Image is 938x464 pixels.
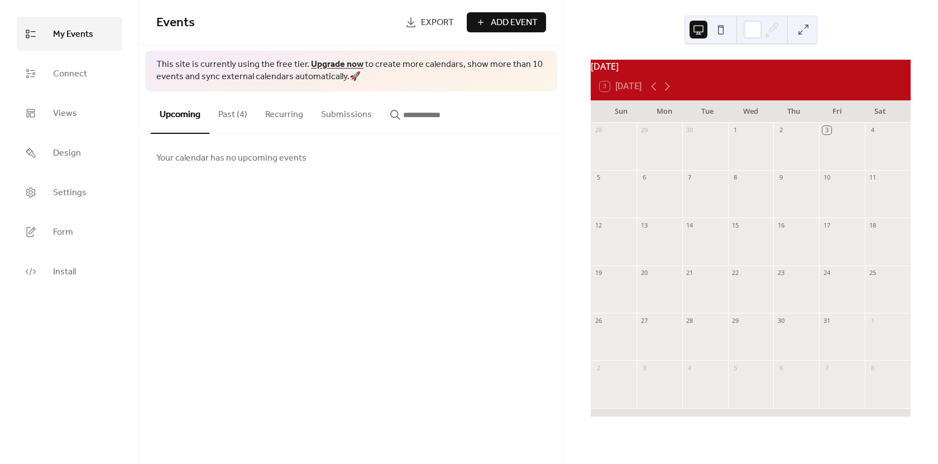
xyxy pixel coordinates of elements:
div: 21 [686,269,694,277]
div: 2 [777,126,785,134]
div: Wed [729,100,772,123]
div: 31 [822,316,831,325]
span: Design [53,144,81,162]
div: Mon [643,100,686,123]
div: Thu [772,100,815,123]
a: Settings [17,175,122,209]
div: 17 [822,221,831,229]
div: 6 [640,173,648,182]
div: 11 [868,173,877,182]
div: 9 [777,173,785,182]
div: 18 [868,221,877,229]
div: 2 [594,364,602,372]
div: 23 [777,269,785,277]
div: 28 [594,126,602,134]
div: 3 [822,126,831,134]
div: 3 [640,364,648,372]
button: Upcoming [151,91,209,134]
span: Connect [53,65,87,83]
button: Submissions [312,91,381,133]
span: Settings [53,184,87,201]
span: Form [53,224,73,241]
span: Install [53,263,76,281]
button: Past (4) [209,91,256,133]
div: 22 [731,269,740,277]
div: 5 [594,173,602,182]
div: 10 [822,173,831,182]
div: 13 [640,221,648,229]
a: Upgrade now [311,56,363,73]
div: 15 [731,221,740,229]
a: Form [17,215,122,249]
div: 26 [594,316,602,325]
span: Add Event [491,16,538,30]
a: Export [397,12,462,32]
div: 7 [686,173,694,182]
div: 6 [777,364,785,372]
div: 7 [822,364,831,372]
span: Your calendar has no upcoming events [156,152,307,165]
div: 24 [822,269,831,277]
div: 1 [731,126,740,134]
button: Add Event [467,12,546,32]
span: My Events [53,26,93,43]
div: 29 [640,126,648,134]
a: My Events [17,17,122,51]
div: Sun [600,100,643,123]
span: Views [53,105,77,122]
div: 30 [686,126,694,134]
div: 12 [594,221,602,229]
span: This site is currently using the free tier. to create more calendars, show more than 10 events an... [156,59,546,84]
span: Export [421,16,454,30]
div: 8 [731,173,740,182]
a: Install [17,254,122,288]
div: Tue [686,100,729,123]
div: 20 [640,269,648,277]
div: Sat [859,100,902,123]
div: 29 [731,316,740,325]
button: Recurring [256,91,312,133]
div: 14 [686,221,694,229]
div: 5 [731,364,740,372]
span: Events [156,11,195,35]
div: 4 [686,364,694,372]
div: 19 [594,269,602,277]
div: Fri [815,100,858,123]
div: 27 [640,316,648,325]
div: 1 [868,316,877,325]
div: 28 [686,316,694,325]
a: Design [17,136,122,170]
div: 30 [777,316,785,325]
div: 25 [868,269,877,277]
div: 4 [868,126,877,134]
div: 8 [868,364,877,372]
div: [DATE] [591,60,911,73]
div: 16 [777,221,785,229]
a: Views [17,96,122,130]
a: Connect [17,56,122,90]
